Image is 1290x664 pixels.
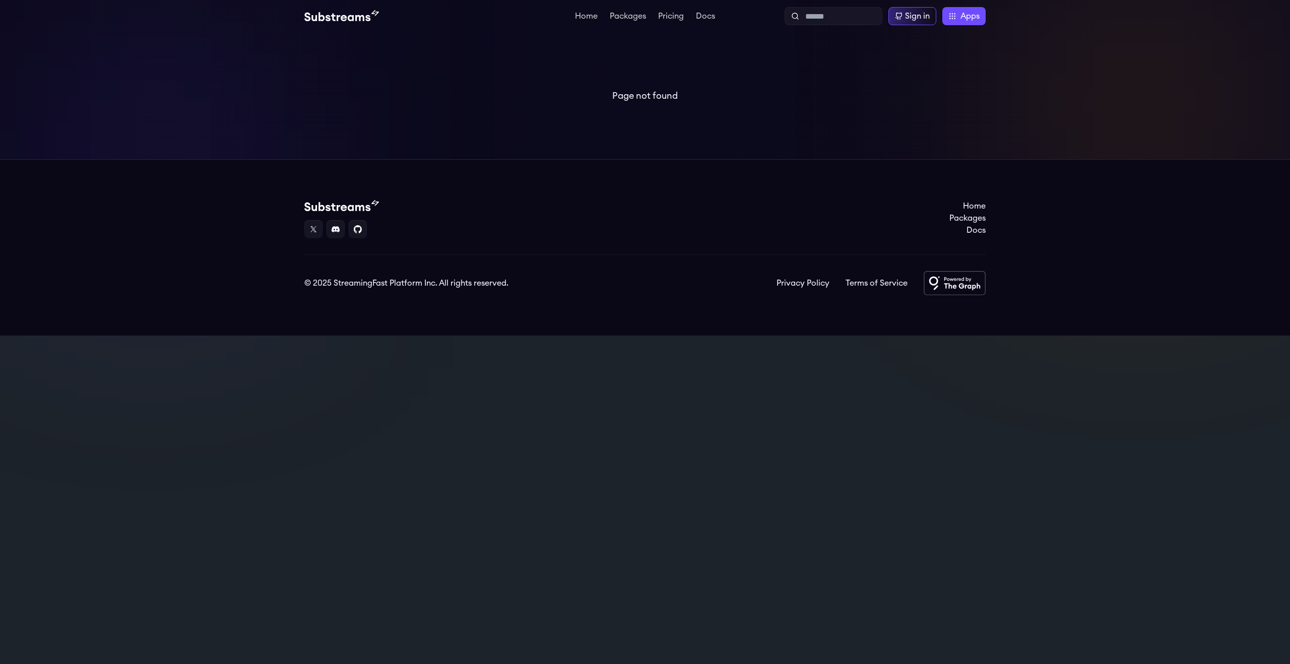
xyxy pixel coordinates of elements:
[777,277,829,289] a: Privacy Policy
[949,212,986,224] a: Packages
[888,7,936,25] a: Sign in
[656,12,686,22] a: Pricing
[573,12,600,22] a: Home
[304,10,379,22] img: Substream's logo
[694,12,717,22] a: Docs
[949,224,986,236] a: Docs
[960,10,980,22] span: Apps
[304,200,379,212] img: Substream's logo
[846,277,908,289] a: Terms of Service
[905,10,930,22] div: Sign in
[924,271,986,295] img: Powered by The Graph
[608,12,648,22] a: Packages
[949,200,986,212] a: Home
[612,89,678,103] p: Page not found
[304,277,508,289] div: © 2025 StreamingFast Platform Inc. All rights reserved.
